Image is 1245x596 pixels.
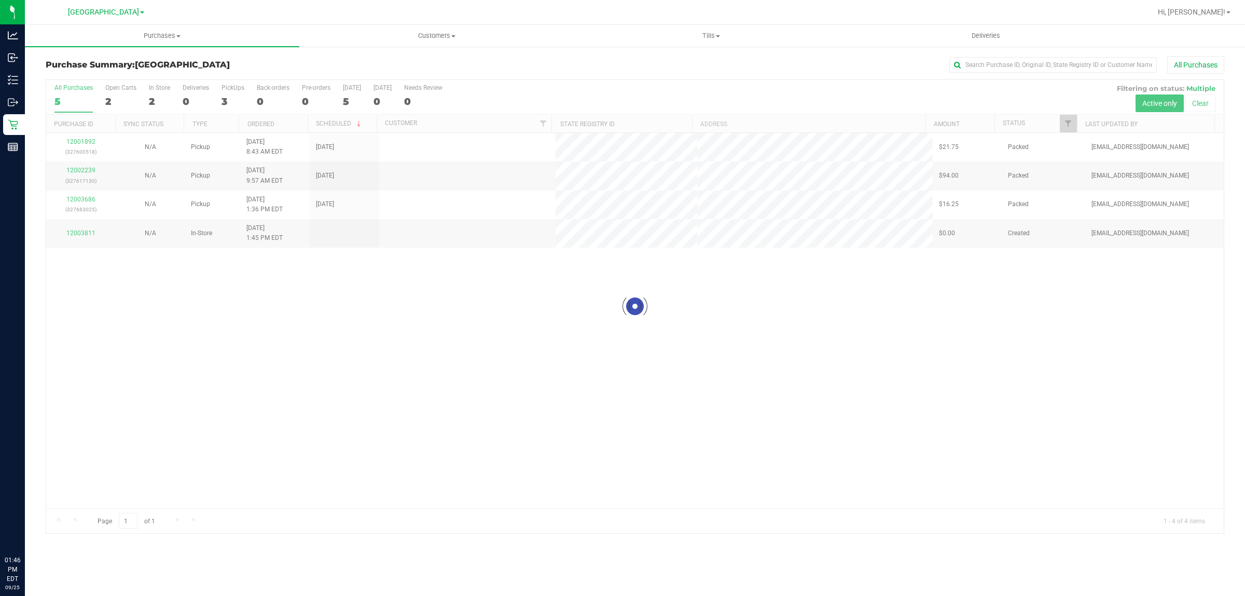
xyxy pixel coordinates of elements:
inline-svg: Analytics [8,30,18,40]
a: Customers [299,25,574,47]
inline-svg: Reports [8,142,18,152]
span: Tills [574,31,848,40]
input: Search Purchase ID, Original ID, State Registry ID or Customer Name... [949,57,1157,73]
iframe: Resource center [10,513,41,544]
button: All Purchases [1167,56,1224,74]
span: [GEOGRAPHIC_DATA] [68,8,139,17]
p: 01:46 PM EDT [5,556,20,584]
span: Customers [300,31,573,40]
span: [GEOGRAPHIC_DATA] [135,60,230,70]
span: Purchases [25,31,299,40]
inline-svg: Inventory [8,75,18,85]
inline-svg: Retail [8,119,18,130]
a: Purchases [25,25,299,47]
a: Deliveries [849,25,1123,47]
inline-svg: Outbound [8,97,18,107]
span: Deliveries [958,31,1014,40]
inline-svg: Inbound [8,52,18,63]
a: Tills [574,25,848,47]
p: 09/25 [5,584,20,591]
h3: Purchase Summary: [46,60,438,70]
span: Hi, [PERSON_NAME]! [1158,8,1225,16]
